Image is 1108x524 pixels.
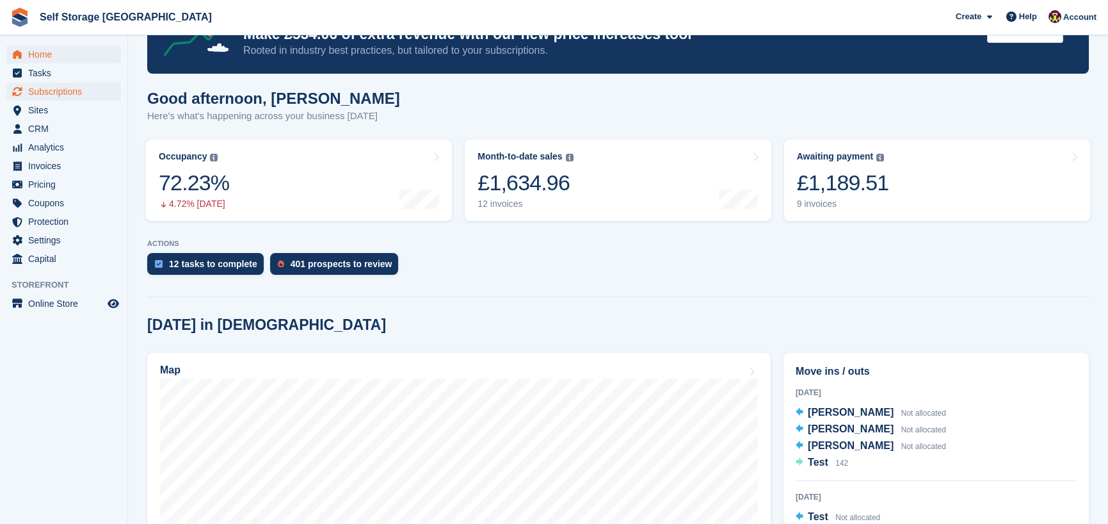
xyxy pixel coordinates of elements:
[28,64,105,82] span: Tasks
[901,425,946,434] span: Not allocated
[28,157,105,175] span: Invoices
[28,138,105,156] span: Analytics
[28,194,105,212] span: Coupons
[808,457,828,468] span: Test
[797,151,874,162] div: Awaiting payment
[796,422,946,438] a: [PERSON_NAME] Not allocated
[243,44,977,58] p: Rooted in industry best practices, but tailored to your subscriptions.
[159,170,229,196] div: 72.23%
[901,442,946,451] span: Not allocated
[796,491,1077,503] div: [DATE]
[808,440,894,451] span: [PERSON_NAME]
[6,138,121,156] a: menu
[901,409,946,418] span: Not allocated
[28,213,105,231] span: Protection
[147,109,400,124] p: Here's what's happening across your business [DATE]
[10,8,29,27] img: stora-icon-8386f47178a22dfd0bd8f6a31ec36ba5ce8667c1dd55bd0f319d3a0aa187defe.svg
[278,260,284,268] img: prospect-51fa495bee0391a8d652442698ab0144808aea92771e9ea1ae160a38d050c398.svg
[566,154,574,161] img: icon-info-grey-7440780725fd019a000dd9b08b2336e03edf1995a4989e88bcd33f0948082b44.svg
[159,199,229,209] div: 4.72% [DATE]
[797,199,889,209] div: 9 invoices
[784,140,1090,221] a: Awaiting payment £1,189.51 9 invoices
[6,157,121,175] a: menu
[270,253,405,281] a: 401 prospects to review
[1019,10,1037,23] span: Help
[28,83,105,101] span: Subscriptions
[478,170,573,196] div: £1,634.96
[478,199,573,209] div: 12 invoices
[12,279,127,291] span: Storefront
[808,407,894,418] span: [PERSON_NAME]
[6,250,121,268] a: menu
[6,176,121,193] a: menu
[6,101,121,119] a: menu
[28,101,105,119] span: Sites
[155,260,163,268] img: task-75834270c22a3079a89374b754ae025e5fb1db73e45f91037f5363f120a921f8.svg
[28,176,105,193] span: Pricing
[835,459,848,468] span: 142
[106,296,121,311] a: Preview store
[147,316,386,334] h2: [DATE] in [DEMOGRAPHIC_DATA]
[808,423,894,434] span: [PERSON_NAME]
[291,259,392,269] div: 401 prospects to review
[6,83,121,101] a: menu
[1063,11,1096,24] span: Account
[796,364,1077,379] h2: Move ins / outs
[6,64,121,82] a: menu
[28,250,105,268] span: Capital
[796,387,1077,398] div: [DATE]
[146,140,452,221] a: Occupancy 72.23% 4.72% [DATE]
[6,120,121,138] a: menu
[147,240,1089,248] p: ACTIONS
[6,295,121,313] a: menu
[210,154,218,161] img: icon-info-grey-7440780725fd019a000dd9b08b2336e03edf1995a4989e88bcd33f0948082b44.svg
[797,170,889,196] div: £1,189.51
[28,295,105,313] span: Online Store
[35,6,217,28] a: Self Storage [GEOGRAPHIC_DATA]
[6,231,121,249] a: menu
[465,140,771,221] a: Month-to-date sales £1,634.96 12 invoices
[6,213,121,231] a: menu
[160,364,181,376] h2: Map
[6,194,121,212] a: menu
[1048,10,1061,23] img: Nicholas Williams
[28,120,105,138] span: CRM
[796,455,848,471] a: Test 142
[147,90,400,107] h1: Good afternoon, [PERSON_NAME]
[876,154,884,161] img: icon-info-grey-7440780725fd019a000dd9b08b2336e03edf1995a4989e88bcd33f0948082b44.svg
[169,259,257,269] div: 12 tasks to complete
[28,231,105,249] span: Settings
[956,10,981,23] span: Create
[478,151,562,162] div: Month-to-date sales
[159,151,207,162] div: Occupancy
[796,438,946,455] a: [PERSON_NAME] Not allocated
[28,45,105,63] span: Home
[808,511,828,522] span: Test
[147,253,270,281] a: 12 tasks to complete
[6,45,121,63] a: menu
[796,405,946,422] a: [PERSON_NAME] Not allocated
[835,513,880,522] span: Not allocated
